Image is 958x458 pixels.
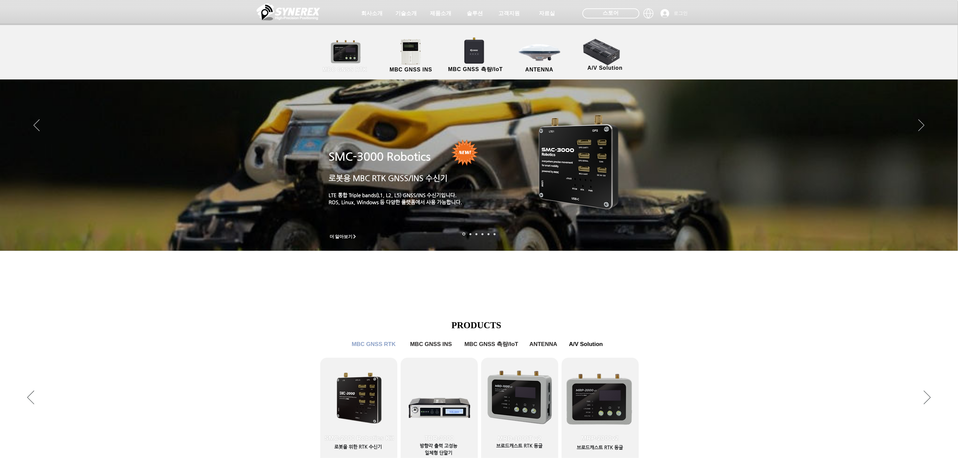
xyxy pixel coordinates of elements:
span: 기술소개 [396,10,417,17]
img: 씨너렉스_White_simbol_대지 1.png [257,2,320,22]
div: 스토어 [582,8,639,18]
span: MBC GNSS INS [410,341,452,348]
a: 제품소개 [424,7,458,20]
a: 측량 IoT [475,233,477,235]
a: 드론 8 - SMC 2000 [469,233,471,235]
span: MBC GNSS RTK [352,341,396,348]
a: MBC GNSS 측량/IoT [460,338,523,351]
span: MBC GNSS 측량/IoT [448,66,503,73]
button: 다음 [918,119,924,132]
a: 정밀농업 [494,233,496,235]
a: ROS, Linux, Windows 등 다양한 플랫폼에서 사용 가능합니다. [329,199,462,205]
span: 더 알아보기 [330,234,353,240]
button: 로그인 [656,7,693,20]
a: 회사소개 [355,7,389,20]
span: A/V Solution [569,341,603,348]
span: 스토어 [603,9,619,17]
span: 솔루션 [467,10,483,17]
span: ANTENNA [525,67,554,73]
a: 솔루션 [458,7,492,20]
span: MRP-2000v2 [581,435,619,442]
img: KakaoTalk_20241224_155801212.png [529,105,628,217]
a: 더 알아보기 [327,232,360,241]
span: A/V Solution [587,65,623,71]
span: MRD-1000T v2 [498,435,542,442]
a: MBC GNSS INS [381,39,441,74]
a: MBC GNSS RTK [347,338,401,351]
nav: 슬라이드 [460,233,498,236]
a: ANTENNA [527,338,560,351]
span: MBC GNSS 측량/IoT [464,340,518,348]
span: 고객지원 [499,10,520,17]
iframe: Wix Chat [834,247,958,458]
img: MGI2000_front-removebg-preview (1).png [391,37,433,66]
span: 제품소개 [430,10,452,17]
a: 자율주행 [482,233,484,235]
a: ANTENNA [509,39,570,74]
a: A/V Solution [564,338,608,351]
span: MBC GNSS RTK [323,67,367,73]
a: MBC GNSS INS [406,338,456,351]
a: 로봇용 MBC RTK GNSS/INS 수신기 [329,174,448,182]
button: 이전 [34,119,40,132]
a: LTE 통합 Triple bands(L1, L2, L5) GNSS/INS 수신기입니다. [329,192,457,198]
a: 로봇 [488,233,490,235]
span: SMC-2000 Robotics Kit [325,435,394,442]
a: 자료실 [530,7,564,20]
span: TDR-3000 [425,435,454,442]
a: 기술소개 [390,7,423,20]
a: 고객지원 [493,7,526,20]
span: MBC GNSS INS [390,67,432,73]
span: ANTENNA [529,341,557,348]
a: MBC GNSS RTK [315,39,375,74]
a: SMC-3000 Robotics [329,150,431,163]
span: 회사소개 [361,10,383,17]
a: MBC GNSS 측량/IoT [443,39,508,74]
a: 로봇- SMC 2000 [462,233,465,236]
button: 이전 [27,391,34,405]
img: SynRTK__.png [458,33,492,67]
span: 자료실 [539,10,555,17]
a: A/V Solution [575,37,635,72]
span: PRODUCTS [452,320,502,330]
span: 로그인 [672,10,690,17]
